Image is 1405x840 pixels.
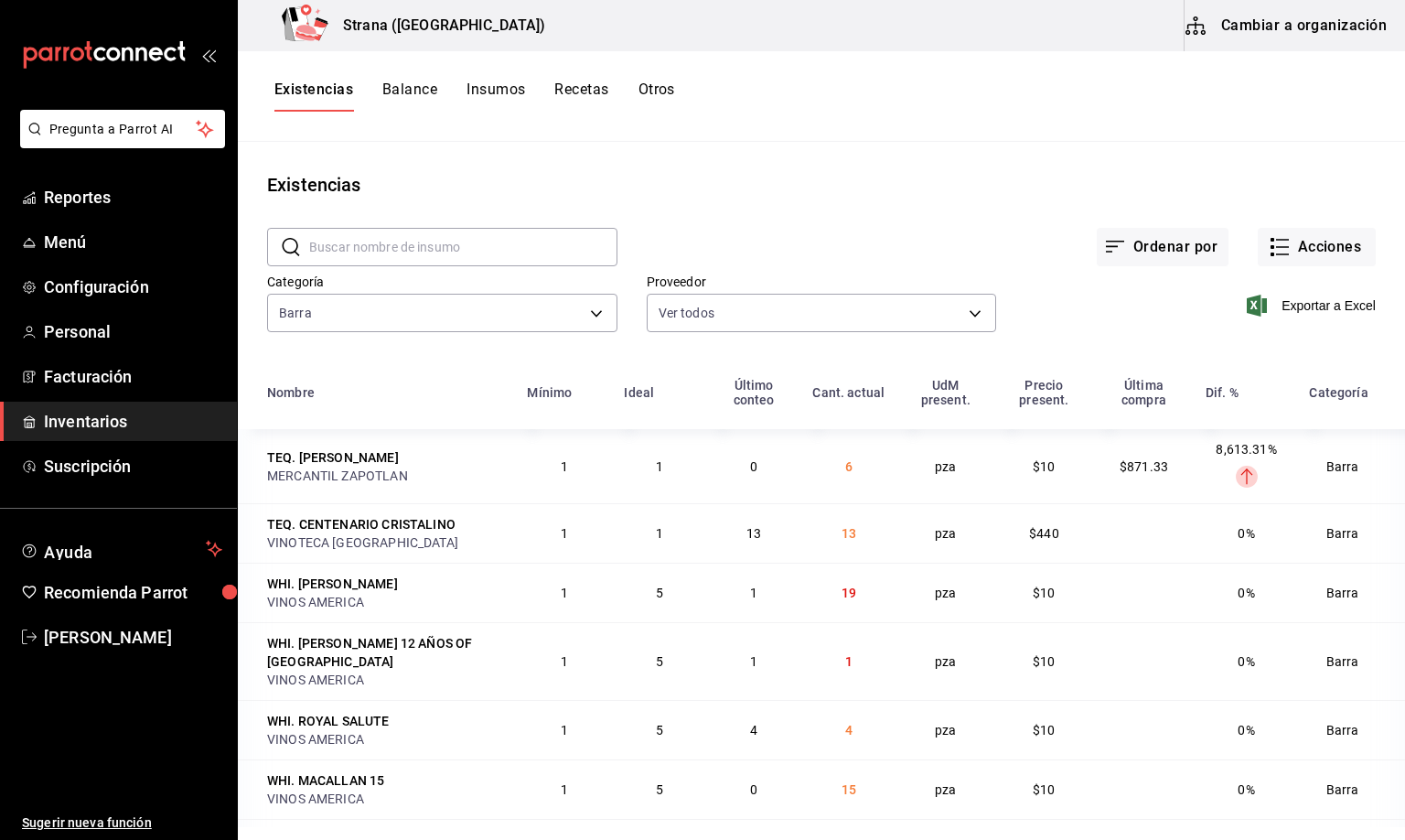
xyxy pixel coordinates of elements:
[896,503,995,563] td: pza
[845,459,853,474] span: 6
[1298,503,1405,563] td: Barra
[1238,782,1254,797] span: 0%
[561,723,568,738] span: 1
[647,275,997,288] label: Proveedor
[22,813,222,833] span: Sugerir nueva función
[561,459,568,474] span: 1
[1029,526,1059,541] span: $440
[1250,295,1376,317] button: Exportar a Excel
[267,593,505,611] div: VINOS AMERICA
[1216,442,1276,457] span: 8,613.31%
[845,654,853,669] span: 1
[1033,782,1055,797] span: $10
[896,622,995,700] td: pza
[746,526,761,541] span: 13
[201,48,216,62] button: open_drawer_menu
[20,110,225,148] button: Pregunta a Parrot AI
[267,171,360,199] div: Existencias
[845,723,853,738] span: 4
[267,671,505,689] div: VINOS AMERICA
[1033,459,1055,474] span: $10
[267,533,505,552] div: VINOTECA [GEOGRAPHIC_DATA]
[467,81,525,112] button: Insumos
[842,782,856,797] span: 15
[267,448,399,467] div: TEQ. [PERSON_NAME]
[656,586,663,600] span: 5
[267,515,456,533] div: TEQ. CENTENARIO CRISTALINO
[750,723,757,738] span: 4
[561,586,568,600] span: 1
[1206,385,1239,400] div: Dif. %
[1238,723,1254,738] span: 0%
[656,459,663,474] span: 1
[1298,429,1405,503] td: Barra
[896,429,995,503] td: pza
[44,409,222,434] span: Inventarios
[1033,654,1055,669] span: $10
[1006,378,1083,407] div: Precio present.
[267,575,398,593] div: WHI. [PERSON_NAME]
[267,467,505,485] div: MERCANTIL ZAPOTLAN
[812,385,885,400] div: Cant. actual
[907,378,984,407] div: UdM present.
[1120,459,1168,474] span: $871.33
[1238,654,1254,669] span: 0%
[44,580,222,605] span: Recomienda Parrot
[267,790,505,808] div: VINOS AMERICA
[717,378,791,407] div: Último conteo
[1238,586,1254,600] span: 0%
[267,385,315,400] div: Nombre
[1097,228,1228,266] button: Ordenar por
[1033,723,1055,738] span: $10
[44,230,222,254] span: Menú
[842,526,856,541] span: 13
[44,538,198,560] span: Ayuda
[267,275,617,288] label: Categoría
[1033,586,1055,600] span: $10
[1298,563,1405,622] td: Barra
[750,586,757,600] span: 1
[656,782,663,797] span: 5
[656,723,663,738] span: 5
[561,654,568,669] span: 1
[382,81,437,112] button: Balance
[44,364,222,389] span: Facturación
[1104,378,1184,407] div: Última compra
[44,185,222,210] span: Reportes
[896,700,995,759] td: pza
[1258,228,1376,266] button: Acciones
[750,654,757,669] span: 1
[561,526,568,541] span: 1
[267,634,505,671] div: WHI. [PERSON_NAME] 12 AÑOS OF [GEOGRAPHIC_DATA]
[279,304,312,322] span: Barra
[624,385,654,400] div: Ideal
[750,782,757,797] span: 0
[274,81,675,112] div: navigation tabs
[1309,385,1367,400] div: Categoría
[896,563,995,622] td: pza
[750,459,757,474] span: 0
[1238,526,1254,541] span: 0%
[267,712,390,730] div: WHI. ROYAL SALUTE
[309,229,617,265] input: Buscar nombre de insumo
[656,526,663,541] span: 1
[44,319,222,344] span: Personal
[1298,700,1405,759] td: Barra
[1298,622,1405,700] td: Barra
[13,133,225,152] a: Pregunta a Parrot AI
[44,454,222,479] span: Suscripción
[274,81,353,112] button: Existencias
[554,81,608,112] button: Recetas
[328,15,545,37] h3: Strana ([GEOGRAPHIC_DATA])
[842,586,856,600] span: 19
[1298,759,1405,819] td: Barra
[561,782,568,797] span: 1
[638,81,675,112] button: Otros
[527,385,572,400] div: Mínimo
[49,120,197,139] span: Pregunta a Parrot AI
[44,275,222,299] span: Configuración
[896,759,995,819] td: pza
[267,771,384,790] div: WHI. MACALLAN 15
[267,730,505,748] div: VINOS AMERICA
[44,625,222,650] span: [PERSON_NAME]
